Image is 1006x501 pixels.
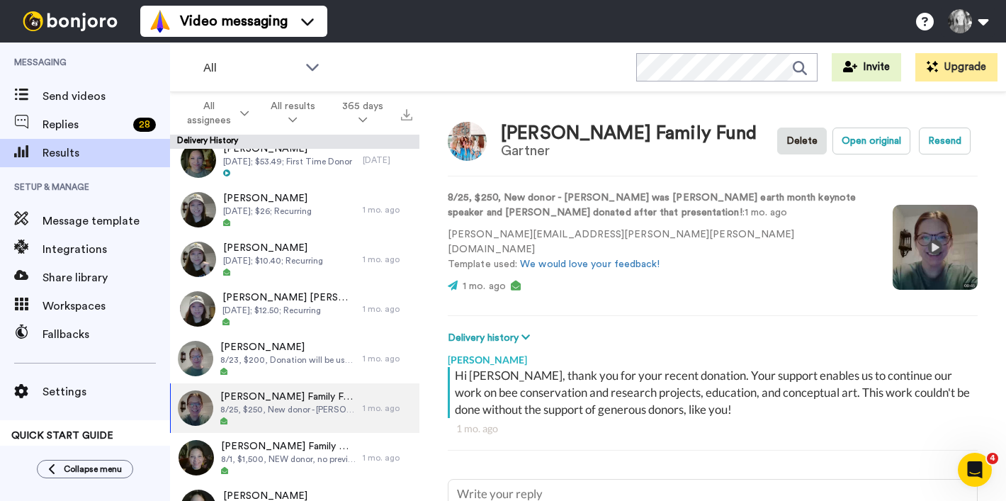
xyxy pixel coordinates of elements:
[520,259,660,269] a: We would love your feedback!
[463,281,506,291] span: 1 mo. ago
[178,341,213,376] img: e7e3d794-6590-463b-ba26-240ce4aeb674-thumb.jpg
[363,403,412,414] div: 1 mo. ago
[133,118,156,132] div: 28
[170,135,419,149] div: Delivery History
[43,145,170,162] span: Results
[170,433,419,483] a: [PERSON_NAME] Family Giving8/1, $1,500, NEW donor, no previous connection - Introduce org and try...
[43,326,170,343] span: Fallbacks
[456,422,969,436] div: 1 mo. ago
[64,463,122,475] span: Collapse menu
[919,128,971,154] button: Resend
[170,235,419,284] a: [PERSON_NAME][DATE]; $10.40; Recurring1 mo. ago
[363,353,412,364] div: 1 mo. ago
[222,305,356,316] span: [DATE]; $12.50; Recurring
[448,191,871,220] p: : 1 mo. ago
[223,156,352,167] span: [DATE]; $53.49; First Time Donor
[173,94,257,133] button: All assignees
[181,242,216,277] img: e42371f6-d54d-4f5d-aee6-78a6dd177970-thumb.jpg
[203,60,298,77] span: All
[915,53,997,81] button: Upgrade
[363,452,412,463] div: 1 mo. ago
[43,116,128,133] span: Replies
[448,227,871,272] p: [PERSON_NAME][EMAIL_ADDRESS][PERSON_NAME][PERSON_NAME][DOMAIN_NAME] Template used:
[43,269,170,286] span: Share library
[223,241,323,255] span: [PERSON_NAME]
[397,103,417,124] button: Export all results that match these filters now.
[170,135,419,185] a: [PERSON_NAME][DATE]; $53.49; First Time Donor[DATE]
[223,191,312,206] span: [PERSON_NAME]
[455,367,974,418] div: Hi [PERSON_NAME], thank you for your recent donation. Your support enables us to continue our wor...
[401,109,412,120] img: export.svg
[11,431,113,441] span: QUICK START GUIDE
[448,346,978,367] div: [PERSON_NAME]
[149,10,171,33] img: vm-color.svg
[170,284,419,334] a: [PERSON_NAME] [PERSON_NAME][DATE]; $12.50; Recurring1 mo. ago
[363,254,412,265] div: 1 mo. ago
[181,99,237,128] span: All assignees
[363,303,412,315] div: 1 mo. ago
[178,390,213,426] img: 962eb7b0-c5d4-4093-93b5-e18b74b60608-thumb.jpg
[43,383,170,400] span: Settings
[832,128,910,154] button: Open original
[170,383,419,433] a: [PERSON_NAME] Family Fund8/25, $250, New donor - [PERSON_NAME] was [PERSON_NAME] earth month keyn...
[170,185,419,235] a: [PERSON_NAME][DATE]; $26; Recurring1 mo. ago
[501,123,757,144] div: [PERSON_NAME] Family Fund
[170,334,419,383] a: [PERSON_NAME]8/23, $200, Donation will be used for a fancy pair of binoculars to view bison! [PER...
[958,453,992,487] iframe: Intercom live chat
[223,206,312,217] span: [DATE]; $26; Recurring
[987,453,998,464] span: 4
[179,440,214,475] img: c99ade79-9a01-42d9-a53b-70e111632b8d-thumb.jpg
[221,454,356,465] span: 8/1, $1,500, NEW donor, no previous connection - Introduce org and try to find out more information
[222,291,356,305] span: [PERSON_NAME] [PERSON_NAME]
[43,213,170,230] span: Message template
[180,11,288,31] span: Video messaging
[181,192,216,227] img: aa26d4e5-c2f2-47d5-b86e-2a18b10ec23b-thumb.jpg
[221,439,356,454] span: [PERSON_NAME] Family Giving
[180,291,215,327] img: 5272c9f9-1ccb-4b3b-9447-f6faf43c7d67-thumb.jpg
[43,241,170,258] span: Integrations
[17,11,123,31] img: bj-logo-header-white.svg
[181,142,216,178] img: 6b9e2631-56e0-4b54-b0f8-61fac994cdbe-thumb.jpg
[37,460,133,478] button: Collapse menu
[363,154,412,166] div: [DATE]
[220,340,356,354] span: [PERSON_NAME]
[257,94,329,133] button: All results
[448,330,534,346] button: Delivery history
[43,298,170,315] span: Workspaces
[220,390,356,404] span: [PERSON_NAME] Family Fund
[448,122,487,161] img: Image of Wartinbee Family Fund
[448,193,856,218] strong: 8/25, $250, New donor - [PERSON_NAME] was [PERSON_NAME] earth month keynote speaker and [PERSON_N...
[43,88,170,105] span: Send videos
[220,354,356,366] span: 8/23, $200, Donation will be used for a fancy pair of binoculars to view bison! [PERSON_NAME] is ...
[832,53,901,81] button: Invite
[223,255,323,266] span: [DATE]; $10.40; Recurring
[363,204,412,215] div: 1 mo. ago
[777,128,827,154] button: Delete
[501,143,757,159] div: Gartner
[220,404,356,415] span: 8/25, $250, New donor - [PERSON_NAME] was [PERSON_NAME] earth month keynote speaker and [PERSON_N...
[329,94,397,133] button: 365 days
[223,142,352,156] span: [PERSON_NAME]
